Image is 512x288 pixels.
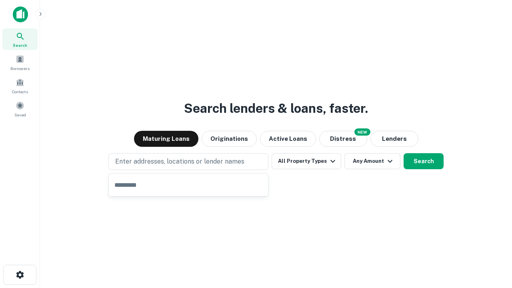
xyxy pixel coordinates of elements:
iframe: Chat Widget [472,224,512,262]
button: Active Loans [260,131,316,147]
span: Contacts [12,88,28,95]
span: Saved [14,112,26,118]
a: Search [2,28,38,50]
button: Maturing Loans [134,131,198,147]
button: Search distressed loans with lien and other non-mortgage details. [319,131,367,147]
button: All Property Types [272,153,341,169]
div: NEW [354,128,370,136]
a: Contacts [2,75,38,96]
a: Borrowers [2,52,38,73]
h3: Search lenders & loans, faster. [184,99,368,118]
p: Enter addresses, locations or lender names [115,157,244,166]
button: Enter addresses, locations or lender names [108,153,268,170]
img: capitalize-icon.png [13,6,28,22]
button: Originations [202,131,257,147]
button: Any Amount [344,153,400,169]
span: Borrowers [10,65,30,72]
button: Lenders [370,131,418,147]
span: Search [13,42,27,48]
button: Search [404,153,444,169]
a: Saved [2,98,38,120]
